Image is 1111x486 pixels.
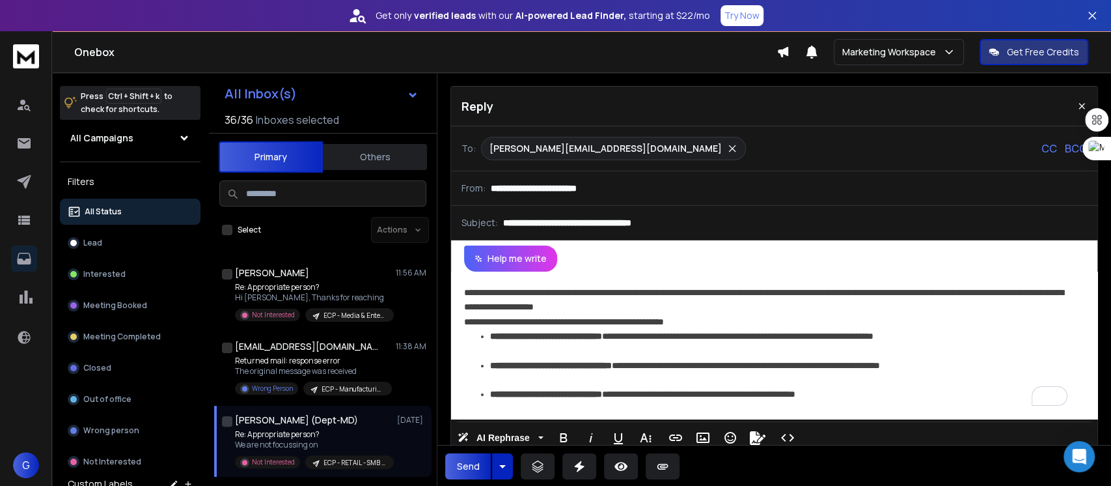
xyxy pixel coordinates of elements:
strong: verified leads [414,9,476,22]
button: Italic (Ctrl+I) [579,425,603,451]
button: Primary [219,141,323,173]
button: Code View [775,425,800,451]
button: Signature [745,425,770,451]
button: Get Free Credits [980,39,1088,65]
p: Reply [461,97,493,115]
h1: All Inbox(s) [225,87,297,100]
button: AI Rephrase [455,425,546,451]
h1: [PERSON_NAME] [235,266,309,279]
p: BCC [1065,141,1087,156]
label: Select [238,225,261,235]
button: Help me write [464,246,557,272]
p: Try Now [724,9,760,22]
button: Send [445,453,491,479]
p: CC [1041,141,1057,156]
button: All Status [60,199,200,225]
button: All Inbox(s) [214,81,429,107]
p: Out of office [83,394,131,405]
button: Others [323,143,427,171]
button: G [13,452,39,478]
p: The original message was received [235,366,391,377]
button: Insert Image (Ctrl+P) [691,425,715,451]
p: Not Interested [252,310,295,320]
strong: AI-powered Lead Finder, [515,9,626,22]
p: Get only with our starting at $22/mo [376,9,710,22]
p: Hi [PERSON_NAME], Thanks for reaching [235,293,391,303]
button: Not Interested [60,449,200,475]
p: Get Free Credits [1007,46,1079,59]
p: From: [461,182,486,195]
p: Meeting Completed [83,332,161,342]
p: ECP - RETAIL - SMB | [PERSON_NAME] [323,458,386,468]
h1: All Campaigns [70,132,133,145]
span: AI Rephrase [474,433,532,444]
button: Meeting Booked [60,293,200,319]
p: Returned mail: response error [235,356,391,366]
button: Interested [60,261,200,287]
button: Lead [60,230,200,256]
button: More Text [633,425,658,451]
div: To enrich screen reader interactions, please activate Accessibility in Grammarly extension settings [451,272,1094,419]
p: ECP - Manufacturing - Enterprise | [PERSON_NAME] [322,384,384,394]
button: Underline (Ctrl+U) [606,425,631,451]
p: Closed [83,363,111,373]
button: Out of office [60,386,200,412]
button: Meeting Completed [60,324,200,350]
p: Re: Appropriate person? [235,429,391,440]
p: Lead [83,238,102,248]
button: Emoticons [718,425,743,451]
h3: Filters [60,173,200,191]
h1: [PERSON_NAME] (Dept-MD) [235,414,358,427]
button: Wrong person [60,418,200,444]
button: Insert Link (Ctrl+K) [663,425,688,451]
p: ECP - Media & Entertainment SMB | [PERSON_NAME] [323,311,386,321]
p: [PERSON_NAME][EMAIL_ADDRESS][DOMAIN_NAME] [489,142,722,155]
p: [DATE] [397,415,426,425]
p: We are not focussing on [235,440,391,450]
span: 36 / 36 [225,112,253,128]
p: Meeting Booked [83,300,147,311]
p: Not Interested [252,457,295,467]
p: Re: Appropriate person? [235,282,391,293]
p: Not Interested [83,457,141,467]
div: Open Intercom Messenger [1063,441,1095,472]
p: To: [461,142,476,155]
h1: [EMAIL_ADDRESS][DOMAIN_NAME] [235,340,378,353]
p: Wrong person [83,425,139,436]
p: Subject: [461,216,498,229]
img: logo [13,44,39,68]
button: Bold (Ctrl+B) [551,425,576,451]
p: 11:38 AM [396,341,426,352]
p: 11:56 AM [396,268,426,278]
button: Try Now [720,5,763,26]
p: Press to check for shortcuts. [81,90,172,116]
button: Closed [60,355,200,381]
p: Wrong Person [252,384,293,393]
p: Marketing Workspace [842,46,941,59]
h1: Onebox [74,44,776,60]
span: Ctrl + Shift + k [106,89,161,104]
button: All Campaigns [60,125,200,151]
h3: Inboxes selected [256,112,339,128]
p: All Status [85,207,122,217]
p: Interested [83,269,126,279]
